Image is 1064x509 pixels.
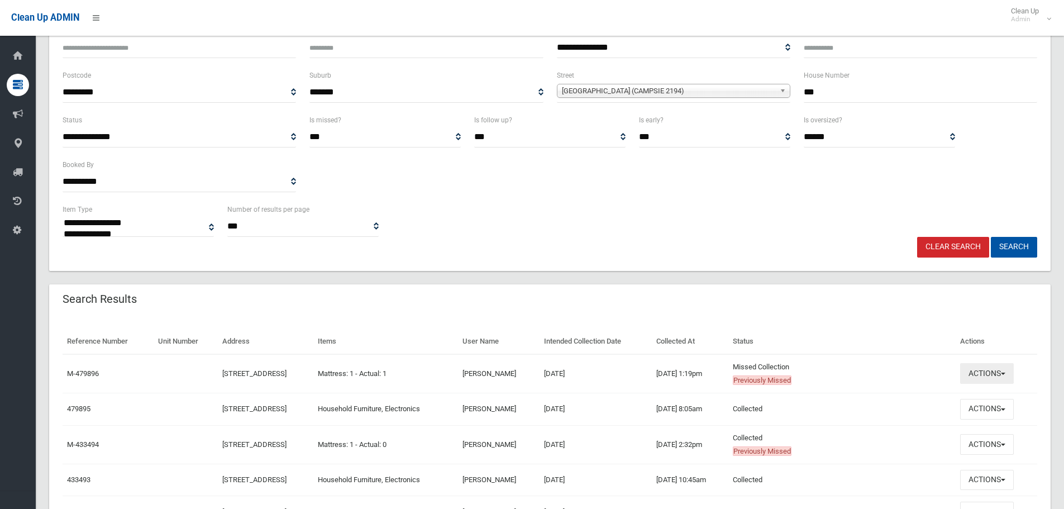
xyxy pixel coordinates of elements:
[960,363,1014,384] button: Actions
[540,393,652,425] td: [DATE]
[917,237,989,258] a: Clear Search
[63,203,92,216] label: Item Type
[728,393,956,425] td: Collected
[960,470,1014,491] button: Actions
[313,464,459,496] td: Household Furniture, Electronics
[63,329,154,354] th: Reference Number
[733,375,791,385] span: Previously Missed
[67,440,99,449] a: M-433494
[540,425,652,464] td: [DATE]
[652,425,728,464] td: [DATE] 2:32pm
[956,329,1037,354] th: Actions
[67,475,90,484] a: 433493
[227,203,309,216] label: Number of results per page
[728,354,956,393] td: Missed Collection
[652,393,728,425] td: [DATE] 8:05am
[728,425,956,464] td: Collected
[67,369,99,378] a: M-479896
[639,114,664,126] label: Is early?
[458,425,540,464] td: [PERSON_NAME]
[222,440,287,449] a: [STREET_ADDRESS]
[562,84,775,98] span: [GEOGRAPHIC_DATA] (CAMPSIE 2194)
[1011,15,1039,23] small: Admin
[728,464,956,496] td: Collected
[991,237,1037,258] button: Search
[652,354,728,393] td: [DATE] 1:19pm
[222,405,287,413] a: [STREET_ADDRESS]
[222,369,287,378] a: [STREET_ADDRESS]
[540,464,652,496] td: [DATE]
[63,159,94,171] label: Booked By
[309,114,341,126] label: Is missed?
[652,464,728,496] td: [DATE] 10:45am
[222,475,287,484] a: [STREET_ADDRESS]
[49,288,150,310] header: Search Results
[458,329,540,354] th: User Name
[313,354,459,393] td: Mattress: 1 - Actual: 1
[540,329,652,354] th: Intended Collection Date
[458,464,540,496] td: [PERSON_NAME]
[63,114,82,126] label: Status
[557,69,574,82] label: Street
[313,393,459,425] td: Household Furniture, Electronics
[804,114,842,126] label: Is oversized?
[1005,7,1050,23] span: Clean Up
[733,446,791,456] span: Previously Missed
[67,405,90,413] a: 479895
[804,69,850,82] label: House Number
[960,434,1014,455] button: Actions
[218,329,313,354] th: Address
[960,399,1014,420] button: Actions
[458,393,540,425] td: [PERSON_NAME]
[313,329,459,354] th: Items
[309,69,331,82] label: Suburb
[63,69,91,82] label: Postcode
[474,114,512,126] label: Is follow up?
[313,425,459,464] td: Mattress: 1 - Actual: 0
[728,329,956,354] th: Status
[11,12,79,23] span: Clean Up ADMIN
[458,354,540,393] td: [PERSON_NAME]
[540,354,652,393] td: [DATE]
[652,329,728,354] th: Collected At
[154,329,218,354] th: Unit Number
